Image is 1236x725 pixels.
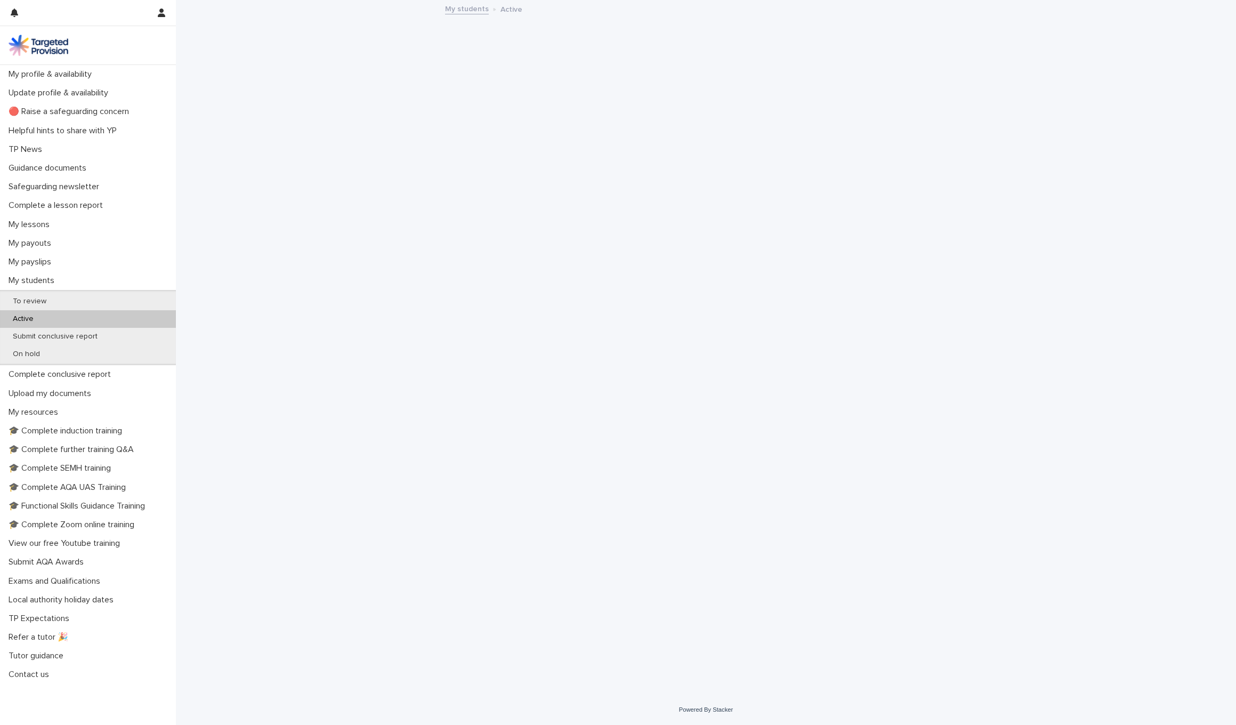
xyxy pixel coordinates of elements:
[4,463,119,473] p: 🎓 Complete SEMH training
[4,595,122,605] p: Local authority holiday dates
[4,482,134,493] p: 🎓 Complete AQA UAS Training
[4,107,138,117] p: 🔴 Raise a safeguarding concern
[4,651,72,661] p: Tutor guidance
[4,257,60,267] p: My payslips
[4,126,125,136] p: Helpful hints to share with YP
[4,315,42,324] p: Active
[4,297,55,306] p: To review
[4,144,51,155] p: TP News
[4,238,60,248] p: My payouts
[4,632,77,642] p: Refer a tutor 🎉
[4,369,119,380] p: Complete conclusive report
[4,88,117,98] p: Update profile & availability
[9,35,68,56] img: M5nRWzHhSzIhMunXDL62
[4,220,58,230] p: My lessons
[4,445,142,455] p: 🎓 Complete further training Q&A
[4,501,154,511] p: 🎓 Functional Skills Guidance Training
[4,200,111,211] p: Complete a lesson report
[445,2,489,14] a: My students
[4,670,58,680] p: Contact us
[4,426,131,436] p: 🎓 Complete induction training
[500,3,522,14] p: Active
[679,706,733,713] a: Powered By Stacker
[4,520,143,530] p: 🎓 Complete Zoom online training
[4,557,92,567] p: Submit AQA Awards
[4,69,100,79] p: My profile & availability
[4,538,128,549] p: View our free Youtube training
[4,407,67,417] p: My resources
[4,614,78,624] p: TP Expectations
[4,182,108,192] p: Safeguarding newsletter
[4,389,100,399] p: Upload my documents
[4,576,109,586] p: Exams and Qualifications
[4,350,49,359] p: On hold
[4,276,63,286] p: My students
[4,332,106,341] p: Submit conclusive report
[4,163,95,173] p: Guidance documents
